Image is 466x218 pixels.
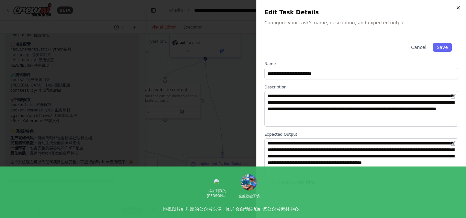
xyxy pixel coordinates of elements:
[407,43,430,52] button: Cancel
[264,8,458,17] h2: Edit Task Details
[449,140,457,147] button: Open in editor
[279,179,316,186] label: Async Execution
[433,43,452,52] button: Save
[264,132,458,137] label: Expected Output
[264,85,458,90] label: Description
[264,19,458,26] p: Configure your task's name, description, and expected output.
[449,92,457,100] button: Open in editor
[264,61,458,66] label: Name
